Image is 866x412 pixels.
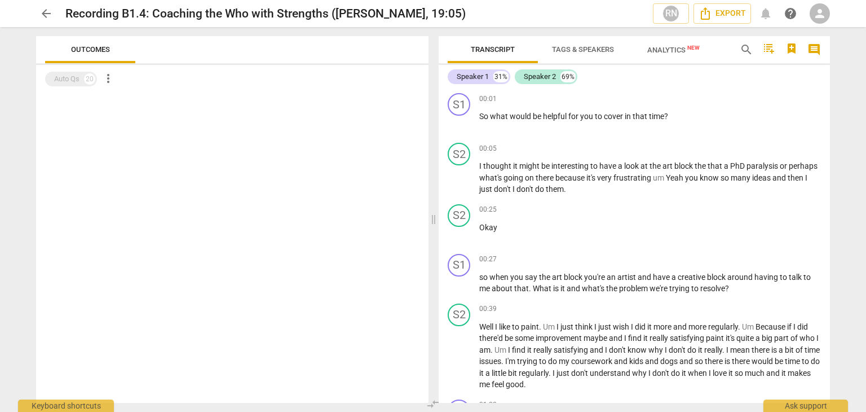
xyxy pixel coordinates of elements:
[584,334,609,343] span: maybe
[706,334,726,343] span: paint
[730,161,746,170] span: PhD
[479,400,497,410] span: 01:22
[652,369,671,378] span: don't
[510,273,525,282] span: you
[628,345,648,354] span: know
[492,284,514,293] span: about
[816,334,819,343] span: I
[632,369,648,378] span: why
[604,112,625,121] span: cover
[805,173,807,182] span: I
[512,322,521,331] span: to
[575,322,594,331] span: think
[529,284,533,293] span: .
[631,322,635,331] span: I
[448,304,470,326] div: Change speaker
[670,334,706,343] span: satisfying
[687,345,698,354] span: do
[18,400,114,412] div: Keyboard shortcuts
[479,284,492,293] span: me
[645,357,660,366] span: and
[687,45,700,51] span: New
[784,7,797,20] span: help
[737,41,755,59] button: Search
[599,161,618,170] span: have
[471,45,515,54] span: Transcript
[448,93,470,116] div: Change speaker
[535,185,546,194] span: do
[707,273,727,282] span: block
[479,223,497,232] span: Okay
[489,273,510,282] span: when
[724,161,730,170] span: a
[512,345,527,354] span: find
[597,173,613,182] span: very
[660,357,679,366] span: dogs
[807,43,821,56] span: comment
[609,334,624,343] span: and
[649,112,664,121] span: time
[738,322,742,331] span: .
[755,322,787,331] span: Because
[479,334,505,343] span: there'd
[594,322,598,331] span: I
[805,345,820,354] span: time
[633,112,649,121] span: that
[567,284,582,293] span: and
[493,71,509,82] div: 31%
[571,369,590,378] span: don't
[546,185,564,194] span: them
[789,161,818,170] span: perhaps
[513,161,519,170] span: it
[799,334,816,343] span: who
[536,334,584,343] span: improvement
[731,173,752,182] span: many
[548,357,559,366] span: do
[65,7,466,21] h2: Recording B1.4: Coaching the Who with Strengths ([PERSON_NAME], 19:05)
[669,284,691,293] span: trying
[787,322,793,331] span: if
[479,94,497,104] span: 00:01
[479,112,490,121] span: So
[549,369,553,378] span: .
[495,322,499,331] span: I
[559,357,571,366] span: my
[586,173,597,182] span: it's
[479,357,501,366] span: issues
[479,173,503,182] span: what's
[653,322,673,331] span: more
[664,112,668,121] span: ?
[698,345,704,354] span: it
[539,273,552,282] span: the
[536,173,555,182] span: there
[774,334,790,343] span: part
[553,284,560,293] span: is
[813,7,827,20] span: person
[571,357,614,366] span: coursework
[746,161,780,170] span: paralysis
[505,334,515,343] span: be
[693,3,751,24] button: Export
[552,273,564,282] span: art
[754,273,780,282] span: having
[649,284,669,293] span: we're
[779,345,785,354] span: a
[740,43,753,56] span: search
[494,345,508,354] span: Filler word
[726,345,730,354] span: I
[640,161,649,170] span: at
[671,273,678,282] span: a
[539,322,543,331] span: .
[595,112,604,121] span: to
[84,73,95,85] div: 20
[492,380,506,389] span: feel
[704,345,722,354] span: really
[479,345,491,354] span: am
[705,357,724,366] span: there
[785,345,796,354] span: bit
[722,345,726,354] span: .
[700,173,721,182] span: know
[605,345,609,354] span: I
[479,161,483,170] span: I
[662,5,679,22] div: RN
